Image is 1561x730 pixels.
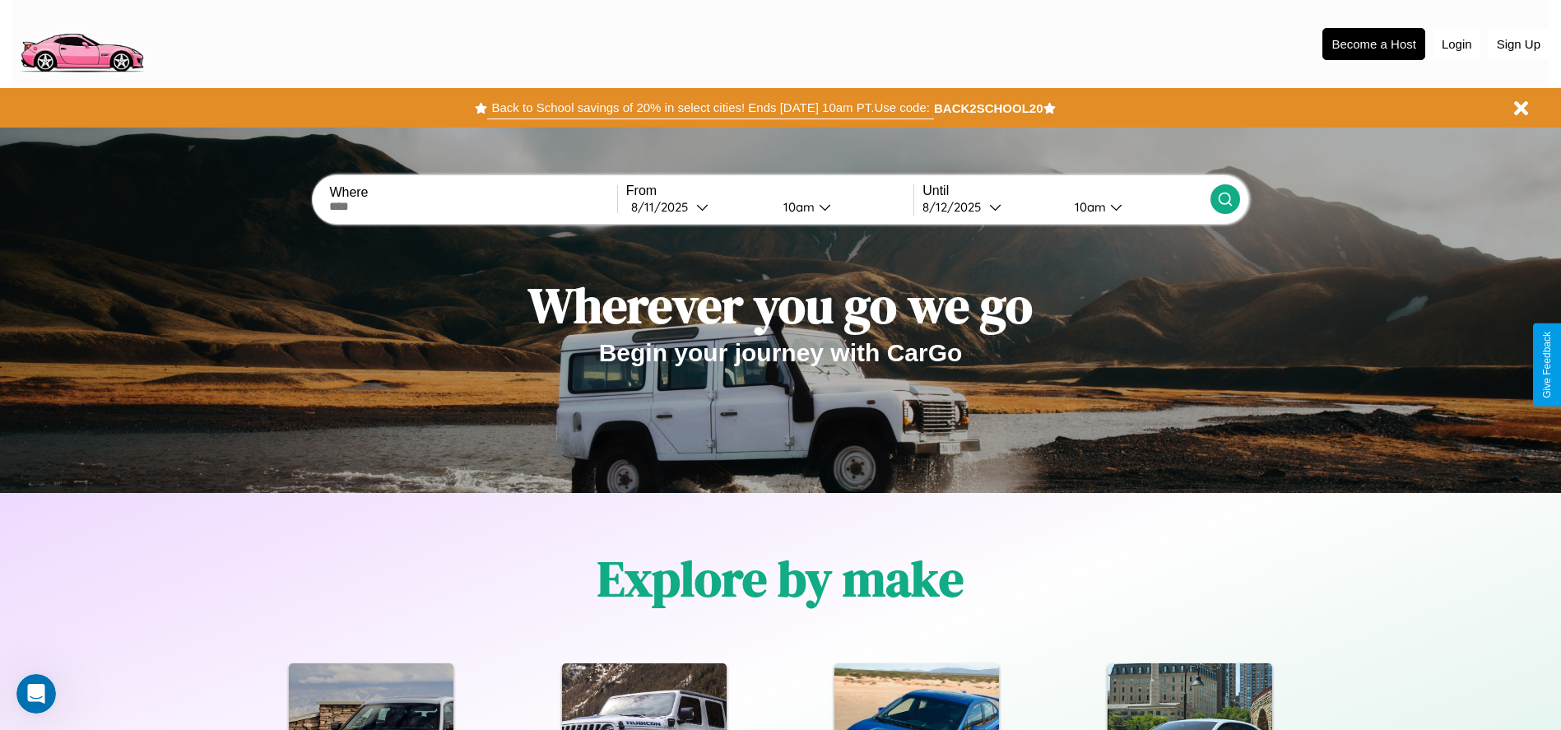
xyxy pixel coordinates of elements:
[1066,199,1110,215] div: 10am
[1541,332,1553,398] div: Give Feedback
[922,199,989,215] div: 8 / 12 / 2025
[1322,28,1425,60] button: Become a Host
[770,198,914,216] button: 10am
[597,545,964,612] h1: Explore by make
[1433,29,1480,59] button: Login
[1062,198,1210,216] button: 10am
[626,198,770,216] button: 8/11/2025
[934,101,1043,115] b: BACK2SCHOOL20
[775,199,819,215] div: 10am
[922,184,1210,198] label: Until
[1489,29,1549,59] button: Sign Up
[487,96,933,119] button: Back to School savings of 20% in select cities! Ends [DATE] 10am PT.Use code:
[16,674,56,714] iframe: Intercom live chat
[626,184,913,198] label: From
[631,199,696,215] div: 8 / 11 / 2025
[12,8,151,77] img: logo
[329,185,616,200] label: Where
